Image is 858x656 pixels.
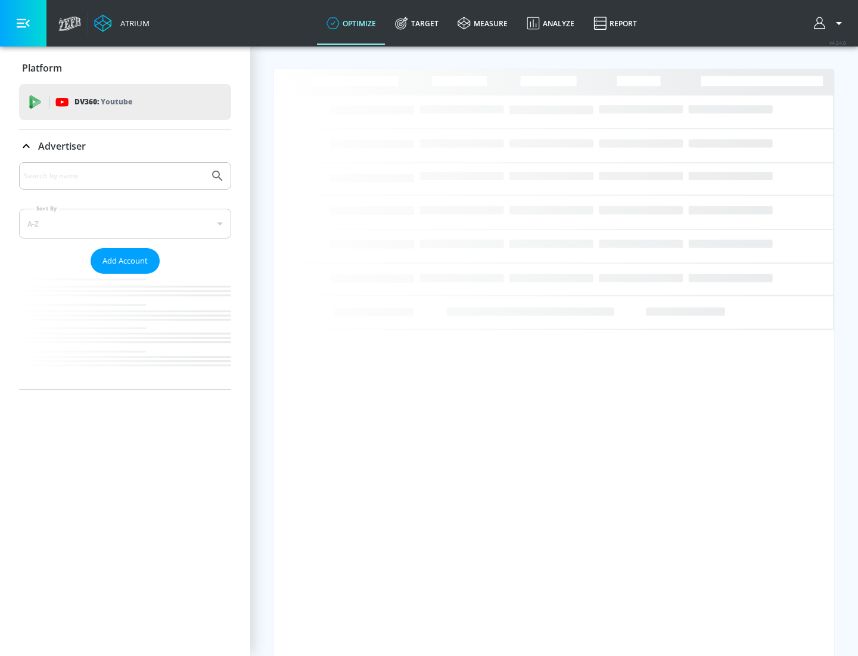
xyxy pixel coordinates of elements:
a: optimize [317,2,386,45]
a: Atrium [94,14,150,32]
label: Sort By [34,205,60,212]
span: v 4.24.0 [829,39,846,46]
div: A-Z [19,209,231,239]
div: Advertiser [19,129,231,163]
p: DV360: [74,95,132,109]
p: Platform [22,61,62,75]
a: Analyze [517,2,584,45]
a: Report [584,2,646,45]
p: Youtube [101,95,132,108]
div: Atrium [116,18,150,29]
a: measure [448,2,517,45]
nav: list of Advertiser [19,274,231,389]
input: Search by name [24,168,204,184]
p: Advertiser [38,140,86,153]
a: Target [386,2,448,45]
div: Platform [19,51,231,85]
span: Add Account [102,254,148,268]
div: Advertiser [19,162,231,389]
div: DV360: Youtube [19,84,231,120]
button: Add Account [91,248,160,274]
